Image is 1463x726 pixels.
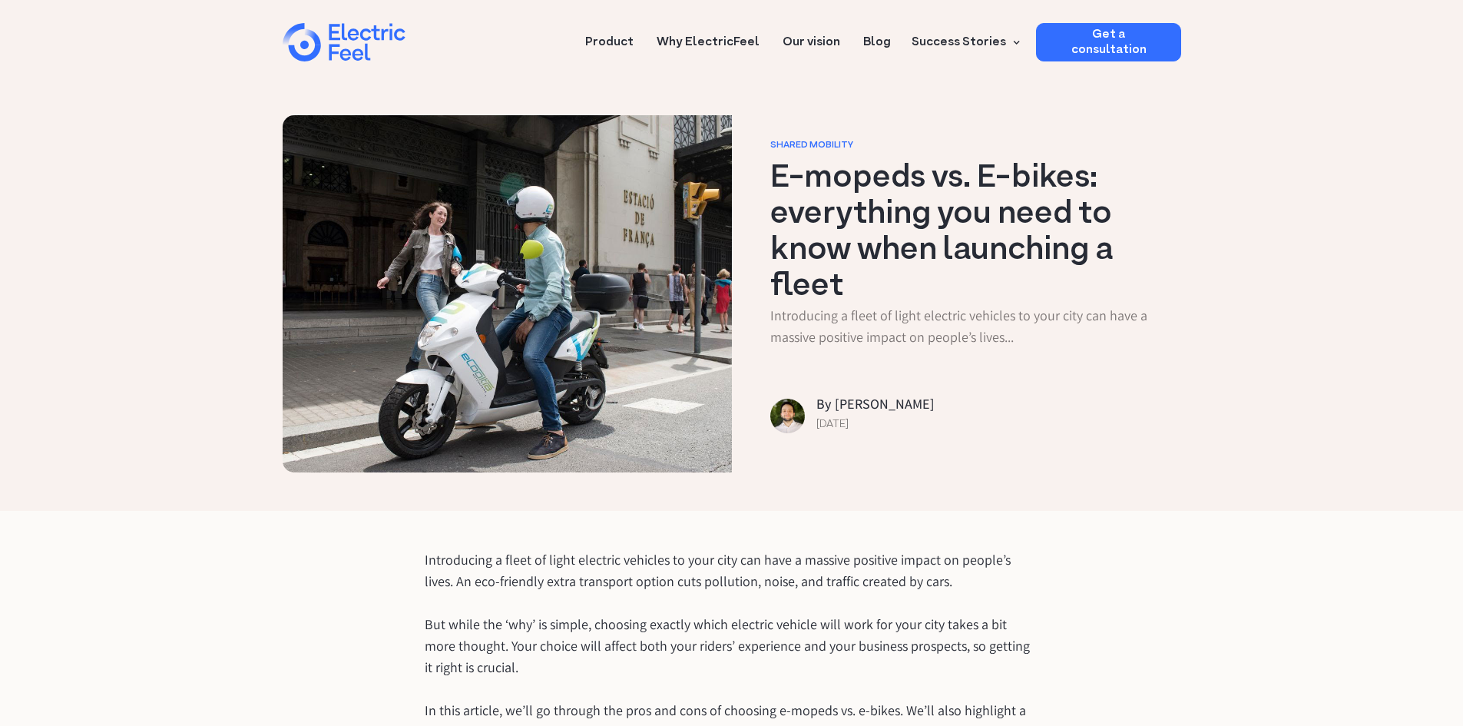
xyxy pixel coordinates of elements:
input: Submit [58,61,132,90]
div: Success Stories [912,33,1006,51]
a: Product [585,23,634,51]
a: Why ElectricFeel [657,23,760,51]
a: Get a consultation [1036,23,1181,61]
div: By [816,397,831,411]
div: Success Stories [902,23,1024,61]
div: [DATE] [816,419,849,430]
a: Shared Mobility [770,138,853,153]
p: Introducing a fleet of light electric vehicles to your city can have a massive positive impact on... [770,305,1158,348]
a: Blog [863,23,891,51]
h1: E-mopeds vs. E-bikes: everything you need to know when launching a fleet [770,161,1158,305]
p: Introducing a fleet of light electric vehicles to your city can have a massive positive impact on... [425,549,1039,592]
div: [PERSON_NAME] [835,397,935,411]
a: Our vision [783,23,840,51]
p: But while the ‘why’ is simple, choosing exactly which electric vehicle will work for your city ta... [425,614,1039,678]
